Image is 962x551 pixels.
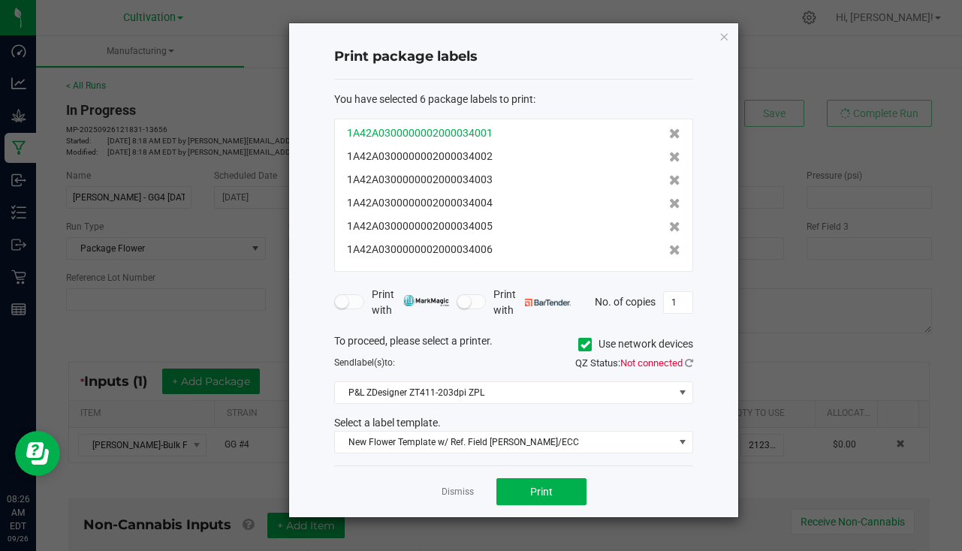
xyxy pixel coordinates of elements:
[334,47,693,67] h4: Print package labels
[347,125,493,141] span: 1A42A0300000002000034001
[15,431,60,476] iframe: Resource center
[530,486,553,498] span: Print
[347,218,493,234] span: 1A42A0300000002000034005
[347,149,493,164] span: 1A42A0300000002000034002
[493,287,571,318] span: Print with
[323,415,704,431] div: Select a label template.
[354,357,384,368] span: label(s)
[347,242,493,257] span: 1A42A0300000002000034006
[323,333,704,356] div: To proceed, please select a printer.
[347,195,493,211] span: 1A42A0300000002000034004
[525,299,571,306] img: bartender.png
[578,336,693,352] label: Use network devices
[442,486,474,498] a: Dismiss
[372,287,449,318] span: Print with
[496,478,587,505] button: Print
[334,92,693,107] div: :
[335,432,674,453] span: New Flower Template w/ Ref. Field [PERSON_NAME]/ECC
[595,295,656,307] span: No. of copies
[334,357,395,368] span: Send to:
[335,382,674,403] span: P&L ZDesigner ZT411-203dpi ZPL
[575,357,693,369] span: QZ Status:
[620,357,683,369] span: Not connected
[403,295,449,306] img: mark_magic_cybra.png
[334,93,533,105] span: You have selected 6 package labels to print
[347,172,493,188] span: 1A42A0300000002000034003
